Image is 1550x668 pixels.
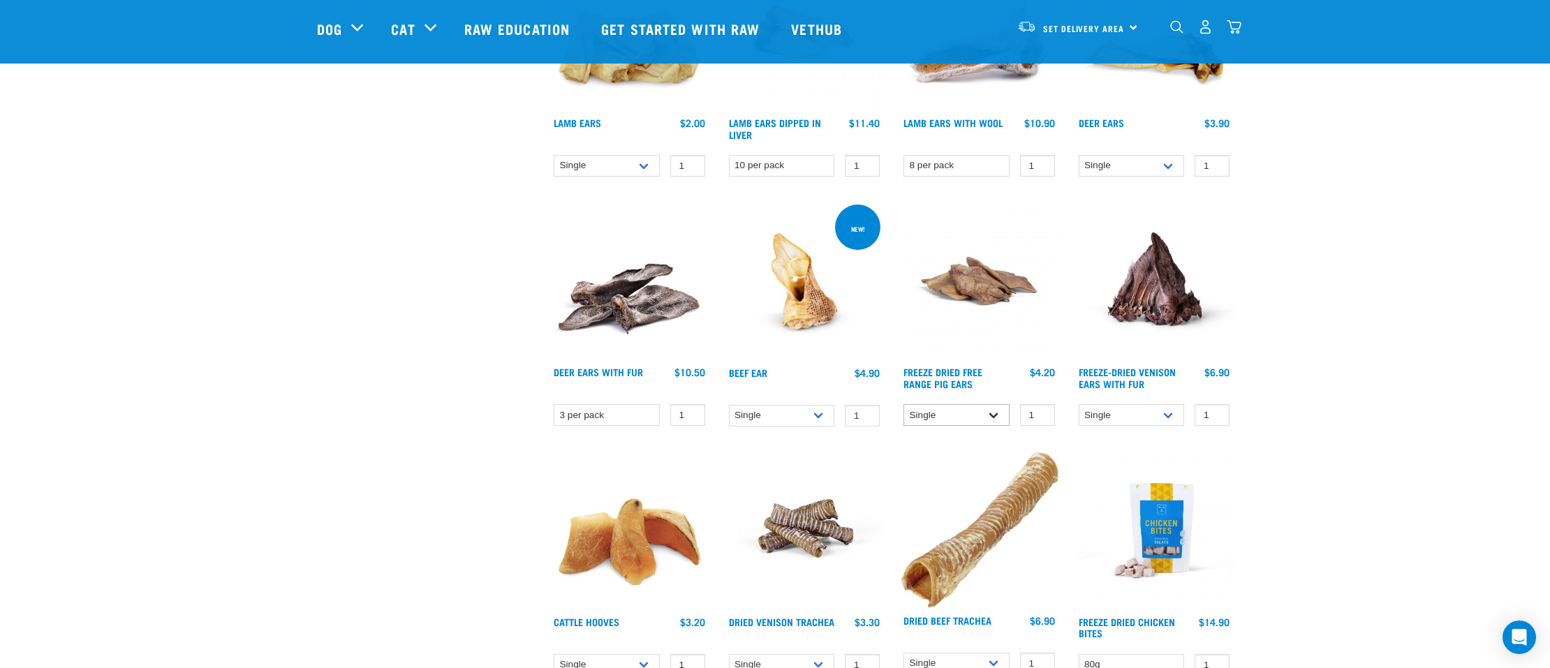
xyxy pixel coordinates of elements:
div: $6.90 [1204,366,1230,378]
img: Trachea [900,452,1058,608]
a: Get started with Raw [587,1,777,57]
a: Freeze Dried Free Range Pig Ears [903,369,982,385]
a: Lamb Ears with Wool [903,120,1003,125]
img: Pile Of Furry Deer Ears For Pets [550,202,709,360]
a: Raw Education [450,1,587,57]
input: 1 [1020,155,1055,177]
img: Pile Of Cattle Hooves Treats For Dogs [550,452,709,610]
input: 1 [845,405,880,426]
img: RE Product Shoot 2023 Nov8581 [1075,452,1234,610]
img: van-moving.png [1017,20,1036,33]
div: $14.90 [1199,616,1230,628]
a: Dried Beef Trachea [903,618,991,623]
a: Deer Ears [1079,120,1124,125]
a: Lamb Ears Dipped in Liver [729,120,821,136]
img: user.png [1198,20,1213,34]
img: home-icon@2x.png [1227,20,1241,34]
div: $2.00 [680,117,705,128]
div: $10.50 [674,366,705,378]
div: $4.90 [855,367,880,378]
input: 1 [670,404,705,426]
img: Stack of treats for pets including venison trachea [725,452,884,610]
div: $4.20 [1030,366,1055,378]
input: 1 [1195,155,1230,177]
a: Cat [391,18,415,39]
div: $3.20 [680,616,705,628]
input: 1 [1195,404,1230,426]
div: $6.90 [1030,615,1055,626]
img: Raw Essentials Freeze Dried Deer Ears With Fur [1075,202,1234,360]
a: Dried Venison Trachea [729,619,834,624]
a: Freeze-Dried Venison Ears with Fur [1079,369,1176,385]
a: Cattle Hooves [554,619,619,624]
div: $3.30 [855,616,880,628]
img: home-icon-1@2x.png [1170,20,1183,34]
a: Dog [317,18,342,39]
a: Freeze Dried Chicken Bites [1079,619,1175,635]
span: Set Delivery Area [1043,26,1124,31]
img: Pigs Ears [900,202,1058,360]
input: 1 [1020,404,1055,426]
a: Deer Ears with Fur [554,369,643,374]
input: 1 [845,155,880,177]
img: Beef ear [725,202,884,360]
div: new! [845,218,871,239]
div: $3.90 [1204,117,1230,128]
input: 1 [670,155,705,177]
div: $11.40 [849,117,880,128]
div: $10.90 [1024,117,1055,128]
a: Vethub [777,1,859,57]
a: Lamb Ears [554,120,601,125]
div: Open Intercom Messenger [1503,621,1536,654]
a: Beef Ear [729,370,767,375]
